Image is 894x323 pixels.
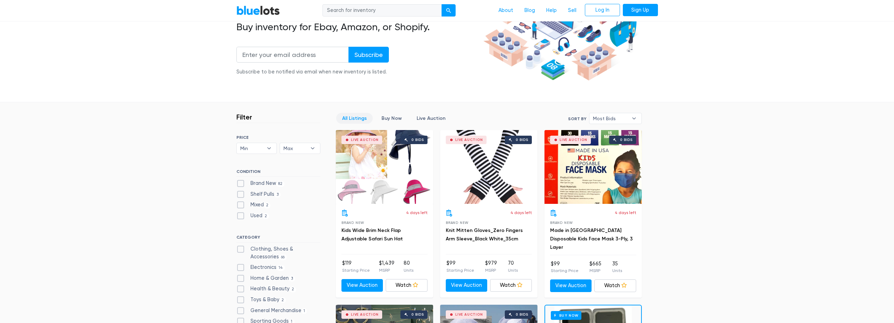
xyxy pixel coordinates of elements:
[516,138,528,142] div: 0 bids
[446,221,469,225] span: Brand New
[623,4,658,17] a: Sign Up
[276,265,285,271] span: 14
[336,130,433,204] a: Live Auction 0 bids
[336,113,373,124] a: All Listings
[305,143,320,154] b: ▾
[322,4,442,17] input: Search for inventory
[411,313,424,316] div: 0 bids
[490,279,532,292] a: Watch
[236,296,286,304] label: Toys & Baby
[341,221,364,225] span: Brand New
[351,313,379,316] div: Live Auction
[376,113,408,124] a: Buy Now
[612,267,622,274] p: Units
[236,113,252,121] h3: Filter
[404,259,413,273] li: 80
[279,297,286,303] span: 2
[560,138,587,142] div: Live Auction
[485,267,497,273] p: MSRP
[289,276,295,282] span: 3
[264,203,271,208] span: 2
[341,279,383,292] a: View Auction
[236,212,269,220] label: Used
[283,143,307,154] span: Max
[411,138,424,142] div: 0 bids
[386,279,428,292] a: Watch
[411,113,451,124] a: Live Auction
[440,130,537,204] a: Live Auction 0 bids
[446,267,474,273] p: Starting Price
[301,308,307,314] span: 1
[620,138,633,142] div: 0 bids
[516,313,528,316] div: 0 bids
[341,227,403,242] a: Kids Wide Brim Neck Flap Adjustable Safari Sun Hat
[236,245,320,260] label: Clothing, Shoes & Accessories
[236,68,389,76] div: Subscribe to be notified via email when new inventory is listed.
[493,4,519,17] a: About
[240,143,263,154] span: Min
[455,138,483,142] div: Live Auction
[550,221,573,225] span: Brand New
[406,209,428,216] p: 4 days left
[276,181,285,187] span: 82
[236,180,285,187] label: Brand New
[236,21,481,33] h2: Buy inventory for Ebay, Amazon, or Shopify.
[274,192,281,198] span: 3
[455,313,483,316] div: Live Auction
[236,307,307,315] label: General Merchandise
[236,169,320,177] h6: CONDITION
[236,274,295,282] label: Home & Garden
[551,267,579,274] p: Starting Price
[508,267,518,273] p: Units
[551,311,581,320] h6: Buy Now
[550,227,633,250] a: Made in [GEOGRAPHIC_DATA] Disposable Kids Face Mask 3-Ply, 3 Layer
[589,267,601,274] p: MSRP
[446,259,474,273] li: $99
[508,259,518,273] li: 70
[519,4,541,17] a: Blog
[404,267,413,273] p: Units
[236,285,296,293] label: Health & Beauty
[589,260,601,274] li: $665
[351,138,379,142] div: Live Auction
[510,209,532,216] p: 4 days left
[379,259,394,273] li: $1,439
[236,190,281,198] label: Shelf Pulls
[446,227,523,242] a: Knit Mitten Gloves_Zero Fingers Arm Sleeve_Black White_35cm
[379,267,394,273] p: MSRP
[236,201,271,209] label: Mixed
[612,260,622,274] li: 35
[342,259,370,273] li: $119
[551,260,579,274] li: $99
[236,47,349,63] input: Enter your email address
[262,143,276,154] b: ▾
[279,254,287,260] span: 66
[348,47,389,63] input: Subscribe
[485,259,497,273] li: $979
[541,4,562,17] a: Help
[615,209,636,216] p: 4 days left
[550,279,592,292] a: View Auction
[544,130,642,204] a: Live Auction 0 bids
[585,4,620,17] a: Log In
[289,287,296,292] span: 2
[594,279,636,292] a: Watch
[236,235,320,243] h6: CATEGORY
[236,264,285,271] label: Electronics
[342,267,370,273] p: Starting Price
[568,116,586,122] label: Sort By
[446,279,488,292] a: View Auction
[627,113,641,124] b: ▾
[236,5,280,15] a: BlueLots
[593,113,628,124] span: Most Bids
[236,135,320,140] h6: PRICE
[562,4,582,17] a: Sell
[262,213,269,219] span: 2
